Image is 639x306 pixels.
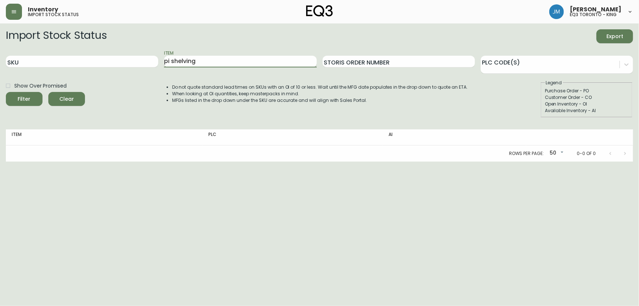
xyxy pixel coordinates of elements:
[549,4,564,19] img: b88646003a19a9f750de19192e969c24
[28,7,58,12] span: Inventory
[54,95,79,104] span: Clear
[509,150,544,157] p: Rows per page:
[172,84,468,91] li: Do not quote standard lead times on SKUs with an OI of 10 or less. Wait until the MFG date popula...
[6,129,203,145] th: Item
[28,12,79,17] h5: import stock status
[6,29,107,43] h2: Import Stock Status
[203,129,383,145] th: PLC
[545,101,628,107] div: Open Inventory - OI
[545,80,563,86] legend: Legend
[570,12,617,17] h5: eq3 toronto - king
[172,91,468,97] li: When looking at OI quantities, keep masterpacks in mind.
[14,82,67,90] span: Show Over Promised
[545,88,628,94] div: Purchase Order - PO
[602,32,627,41] span: Export
[383,129,526,145] th: AI
[570,7,621,12] span: [PERSON_NAME]
[577,150,596,157] p: 0-0 of 0
[545,107,628,114] div: Available Inventory - AI
[172,97,468,104] li: MFGs listed in the drop down under the SKU are accurate and will align with Sales Portal.
[547,147,565,159] div: 50
[306,5,333,17] img: logo
[545,94,628,101] div: Customer Order - CO
[18,95,31,104] div: Filter
[6,92,42,106] button: Filter
[48,92,85,106] button: Clear
[597,29,633,43] button: Export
